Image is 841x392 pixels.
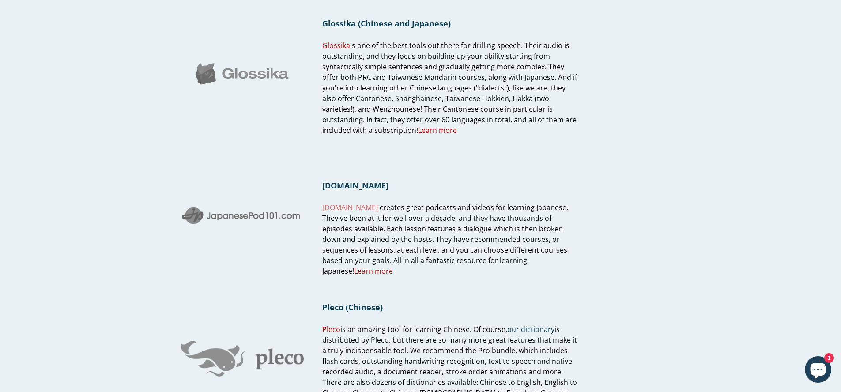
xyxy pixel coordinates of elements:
[322,203,568,276] span: creates great podcasts and videos for learning Japanese. They've been at it for well over a decad...
[802,356,834,385] inbox-online-store-chat: Shopify online store chat
[322,180,579,191] h1: [DOMAIN_NAME]
[322,324,340,335] a: Pleco
[322,302,579,313] h1: Pleco (Chinese)
[322,18,579,29] h1: Glossika (Chinese and Japanese)
[322,41,577,136] span: is one of the best tools out there for drilling speech. Their audio is outstanding, and they focu...
[418,125,457,136] a: Learn more
[354,266,393,276] span: Learn more
[507,324,554,335] a: our dictionary
[322,41,350,51] a: Glossika
[322,203,378,213] a: [DOMAIN_NAME]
